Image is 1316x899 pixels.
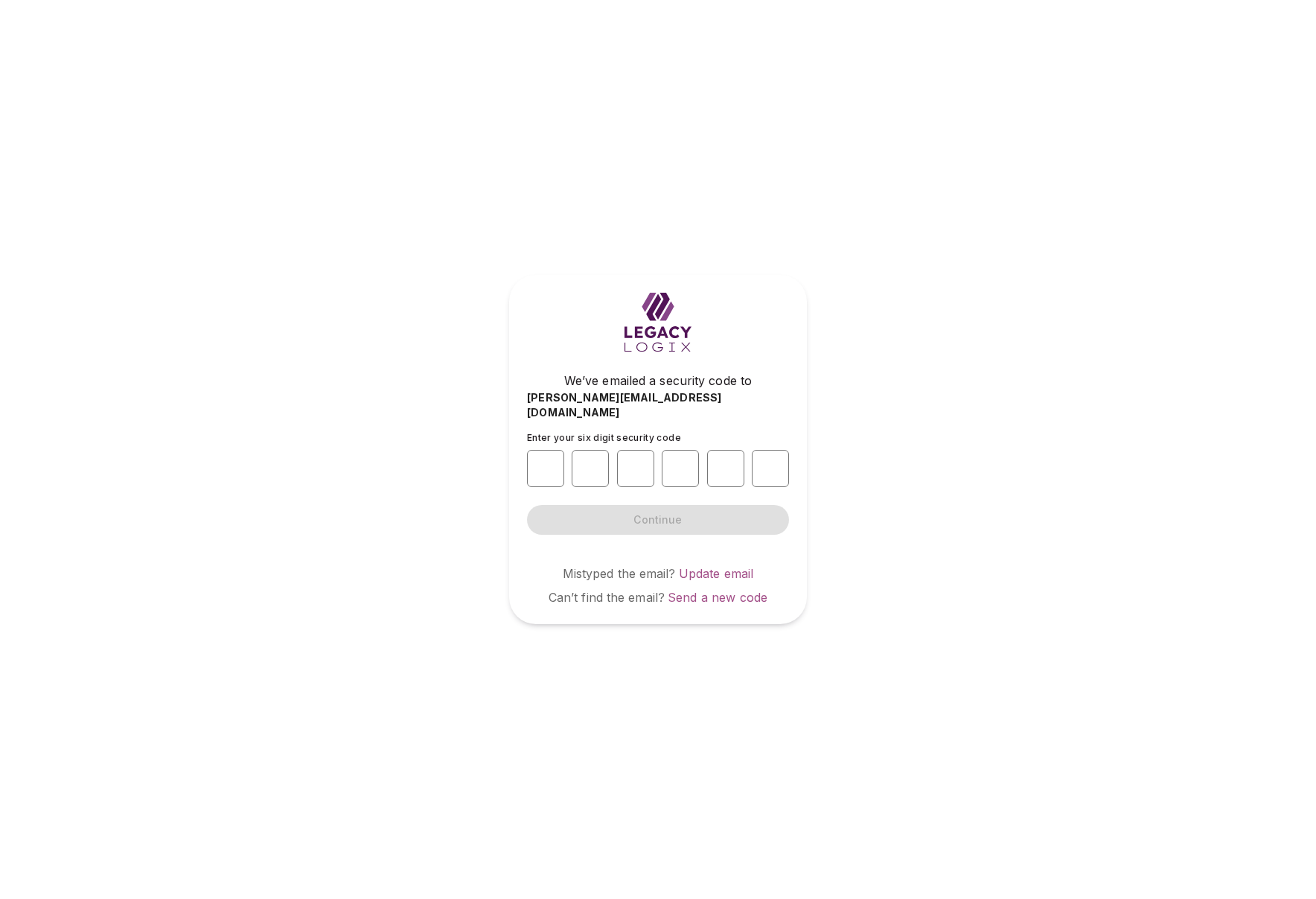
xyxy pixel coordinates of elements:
span: Can’t find the email? [549,590,665,605]
a: Send a new code [668,590,767,605]
span: Enter your six digit security code [527,432,681,443]
span: We’ve emailed a security code to [564,372,752,390]
a: Update email [679,566,754,581]
span: Mistyped the email? [563,566,676,581]
span: [PERSON_NAME][EMAIL_ADDRESS][DOMAIN_NAME] [527,390,789,420]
